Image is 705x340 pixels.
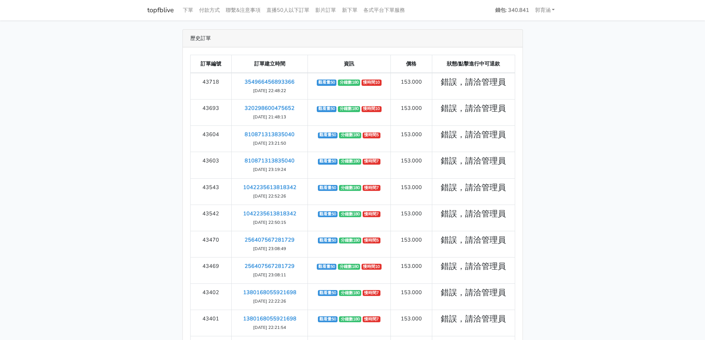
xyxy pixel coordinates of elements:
[223,3,263,17] a: 聯繫&注意事項
[390,126,432,152] td: 153.000
[253,272,286,278] small: [DATE] 23:08:11
[362,264,382,270] span: 慢時間10
[390,178,432,205] td: 153.000
[338,80,360,85] span: 分鐘數180
[390,152,432,178] td: 153.000
[339,316,361,322] span: 分鐘數180
[183,30,523,47] div: 歷史訂單
[390,283,432,310] td: 153.000
[190,257,232,283] td: 43469
[317,264,337,270] span: 觀看量50
[362,106,382,112] span: 慢時間10
[253,219,286,225] small: [DATE] 22:50:15
[363,211,380,217] span: 慢時間7
[339,290,361,296] span: 分鐘數180
[190,152,232,178] td: 43603
[437,104,510,114] h4: 錯誤，請洽管理員
[190,231,232,257] td: 43470
[338,106,360,112] span: 分鐘數180
[243,184,296,191] a: 1042235613818342
[390,55,432,73] th: 價格
[437,314,510,324] h4: 錯誤，請洽管理員
[390,100,432,126] td: 153.000
[190,126,232,152] td: 43604
[245,236,295,243] a: 256407567281729
[245,104,295,112] a: 320298600475652
[253,140,286,146] small: [DATE] 23:21:50
[190,73,232,100] td: 43718
[253,88,286,94] small: [DATE] 22:48:22
[432,55,515,73] th: 狀態/點擊進行中可退款
[363,238,380,243] span: 慢時間5
[318,290,338,296] span: 觀看量50
[253,166,286,172] small: [DATE] 23:19:24
[437,288,510,298] h4: 錯誤，請洽管理員
[339,185,361,191] span: 分鐘數180
[362,80,382,85] span: 慢時間10
[318,185,338,191] span: 觀看量50
[245,262,295,270] a: 256407567281729
[190,178,232,205] td: 43543
[363,185,380,191] span: 慢時間7
[318,159,338,165] span: 觀看量50
[253,324,286,330] small: [DATE] 22:21:54
[363,159,380,165] span: 慢時間7
[253,114,286,120] small: [DATE] 21:48:13
[339,211,361,217] span: 分鐘數180
[317,106,337,112] span: 觀看量50
[318,211,338,217] span: 觀看量50
[180,3,196,17] a: 下單
[263,3,312,17] a: 直播50人以下訂單
[390,310,432,336] td: 153.000
[437,209,510,219] h4: 錯誤，請洽管理員
[190,55,232,73] th: 訂單編號
[339,238,361,243] span: 分鐘數180
[437,183,510,193] h4: 錯誤，請洽管理員
[363,290,380,296] span: 慢時間7
[363,132,380,138] span: 慢時間5
[245,78,295,85] a: 354966456893366
[253,298,286,304] small: [DATE] 22:22:26
[437,156,510,166] h4: 錯誤，請洽管理員
[318,238,338,243] span: 觀看量50
[245,157,295,164] a: 810871313835040
[338,264,360,270] span: 分鐘數180
[390,73,432,100] td: 153.000
[339,132,361,138] span: 分鐘數180
[190,100,232,126] td: 43693
[360,3,408,17] a: 各式平台下單服務
[318,132,338,138] span: 觀看量50
[390,231,432,257] td: 153.000
[243,289,296,296] a: 1380168055921698
[308,55,390,73] th: 資訊
[437,262,510,272] h4: 錯誤，請洽管理員
[390,257,432,283] td: 153.000
[245,131,295,138] a: 810871313835040
[243,210,296,217] a: 1042235613818342
[253,193,286,199] small: [DATE] 22:52:26
[232,55,308,73] th: 訂單建立時間
[532,3,558,17] a: 郭育涵
[339,159,361,165] span: 分鐘數180
[390,205,432,231] td: 153.000
[317,80,337,85] span: 觀看量50
[190,205,232,231] td: 43542
[190,310,232,336] td: 43401
[437,236,510,245] h4: 錯誤，請洽管理員
[437,130,510,140] h4: 錯誤，請洽管理員
[437,78,510,87] h4: 錯誤，請洽管理員
[495,6,529,14] strong: 錢包: 340.841
[363,316,380,322] span: 慢時間7
[253,246,286,252] small: [DATE] 23:08:49
[312,3,339,17] a: 影片訂單
[147,3,174,17] a: topfblive
[190,283,232,310] td: 43402
[492,3,532,17] a: 錢包: 340.841
[196,3,223,17] a: 付款方式
[318,316,338,322] span: 觀看量50
[339,3,360,17] a: 新下單
[243,315,296,322] a: 1380168055921698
